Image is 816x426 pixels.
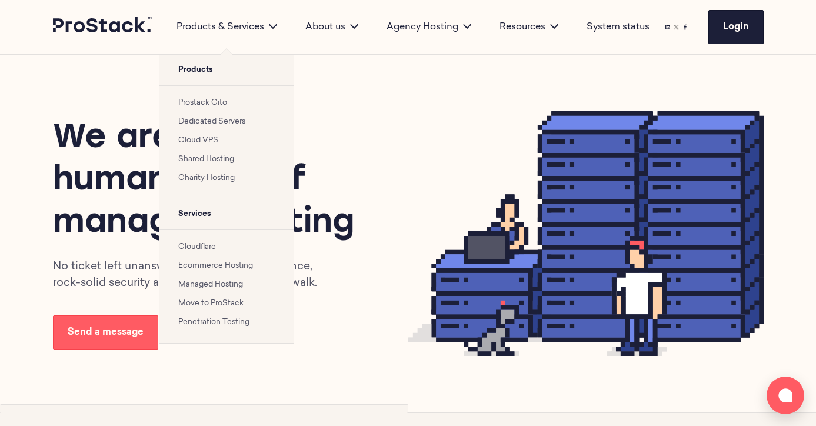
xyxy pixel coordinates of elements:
span: Login [723,22,749,32]
a: System status [587,20,650,34]
a: Prostack logo [53,17,153,37]
div: Resources [485,20,572,34]
div: About us [291,20,372,34]
a: Penetration Testing [178,318,249,326]
a: Charity Hosting [178,174,235,182]
a: Shared Hosting [178,155,234,163]
div: Agency Hosting [372,20,485,34]
div: Products & Services [162,20,291,34]
span: Send a message [68,328,144,337]
a: Send a message [53,315,158,350]
a: Prostack Cito [178,99,227,106]
a: Ecommerce Hosting [178,262,253,269]
button: Open chat window [767,377,804,414]
p: No ticket left unanswered. Superior performance, rock-solid security and a team that walks the walk. [53,259,335,292]
span: Products [159,55,294,85]
a: Cloudflare [178,243,216,251]
a: Dedicated Servers [178,118,245,125]
a: Cloud VPS [178,137,218,144]
a: Login [708,10,764,44]
h1: We are the human face of managed hosting [53,118,366,245]
span: Services [159,199,294,229]
a: Managed Hosting [178,281,243,288]
a: Move to ProStack [178,299,244,307]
